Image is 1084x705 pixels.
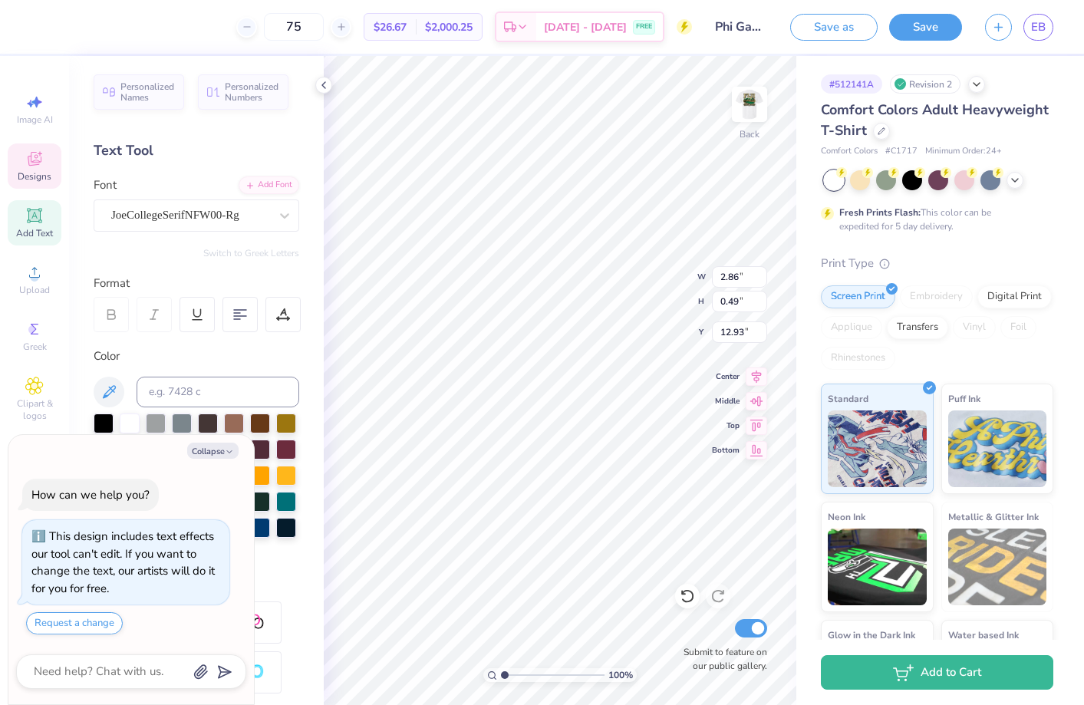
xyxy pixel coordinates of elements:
[821,74,882,94] div: # 512141A
[203,247,299,259] button: Switch to Greek Letters
[26,612,123,634] button: Request a change
[821,316,882,339] div: Applique
[948,627,1019,643] span: Water based Ink
[239,176,299,194] div: Add Font
[544,19,627,35] span: [DATE] - [DATE]
[225,81,279,103] span: Personalized Numbers
[94,348,299,365] div: Color
[839,206,1028,233] div: This color can be expedited for 5 day delivery.
[977,285,1052,308] div: Digital Print
[828,509,865,525] span: Neon Ink
[828,410,927,487] img: Standard
[31,529,215,596] div: This design includes text effects our tool can't edit. If you want to change the text, our artist...
[608,668,633,682] span: 100 %
[1023,14,1053,41] a: EB
[264,13,324,41] input: – –
[19,284,50,296] span: Upload
[790,14,878,41] button: Save as
[712,445,740,456] span: Bottom
[821,255,1053,272] div: Print Type
[425,19,473,35] span: $2,000.25
[821,100,1049,140] span: Comfort Colors Adult Heavyweight T-Shirt
[953,316,996,339] div: Vinyl
[8,397,61,422] span: Clipart & logos
[712,420,740,431] span: Top
[16,227,53,239] span: Add Text
[17,114,53,126] span: Image AI
[137,377,299,407] input: e.g. 7428 c
[900,285,973,308] div: Embroidery
[740,127,759,141] div: Back
[821,285,895,308] div: Screen Print
[828,627,915,643] span: Glow in the Dark Ink
[890,74,960,94] div: Revision 2
[948,390,980,407] span: Puff Ink
[18,170,51,183] span: Designs
[948,410,1047,487] img: Puff Ink
[703,12,779,42] input: Untitled Design
[187,443,239,459] button: Collapse
[925,145,1002,158] span: Minimum Order: 24 +
[120,81,175,103] span: Personalized Names
[712,396,740,407] span: Middle
[94,275,301,292] div: Format
[948,509,1039,525] span: Metallic & Glitter Ink
[94,140,299,161] div: Text Tool
[31,487,150,502] div: How can we help you?
[889,14,962,41] button: Save
[887,316,948,339] div: Transfers
[675,645,767,673] label: Submit to feature on our public gallery.
[636,21,652,32] span: FREE
[1000,316,1036,339] div: Foil
[734,89,765,120] img: Back
[94,176,117,194] label: Font
[885,145,918,158] span: # C1717
[948,529,1047,605] img: Metallic & Glitter Ink
[821,145,878,158] span: Comfort Colors
[828,529,927,605] img: Neon Ink
[23,341,47,353] span: Greek
[821,655,1053,690] button: Add to Cart
[712,371,740,382] span: Center
[374,19,407,35] span: $26.67
[1031,18,1046,36] span: EB
[839,206,921,219] strong: Fresh Prints Flash:
[821,347,895,370] div: Rhinestones
[828,390,868,407] span: Standard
